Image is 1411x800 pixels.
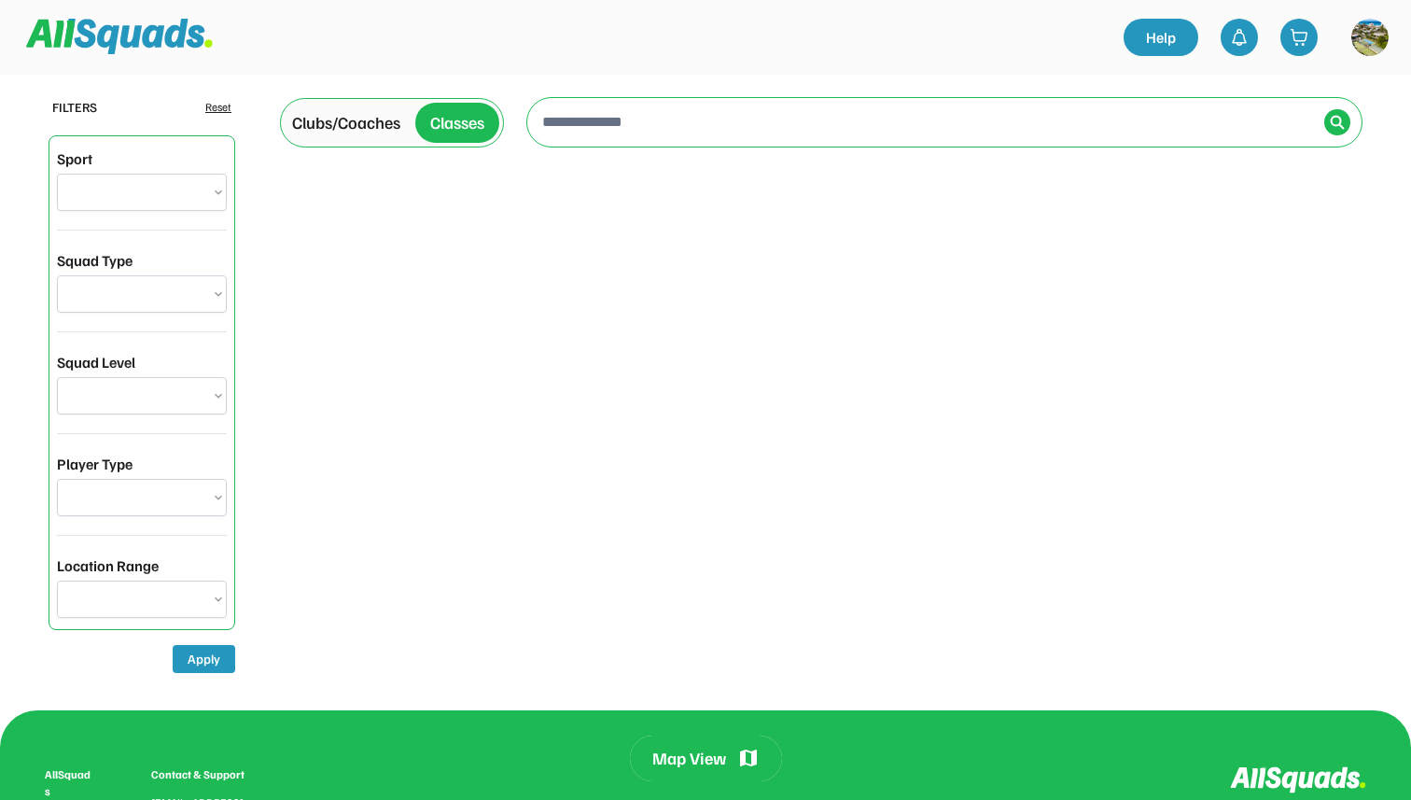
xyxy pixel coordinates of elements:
[205,99,231,116] div: Reset
[1230,28,1249,47] img: bell-03%20%281%29.svg
[1330,115,1345,130] img: Icon%20%2838%29.svg
[57,249,133,272] div: Squad Type
[1124,19,1198,56] a: Help
[652,747,726,770] div: Map View
[430,110,484,135] div: Classes
[26,19,213,54] img: Squad%20Logo.svg
[292,110,400,135] div: Clubs/Coaches
[173,645,235,673] button: Apply
[1351,19,1389,56] img: https%3A%2F%2F94044dc9e5d3b3599ffa5e2d56a015ce.cdn.bubble.io%2Ff1727863250124x744008030739924900%...
[57,351,135,373] div: Squad Level
[45,766,95,800] div: AllSquads
[57,554,159,577] div: Location Range
[57,147,92,170] div: Sport
[1290,28,1308,47] img: shopping-cart-01%20%281%29.svg
[57,453,133,475] div: Player Type
[52,97,97,117] div: FILTERS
